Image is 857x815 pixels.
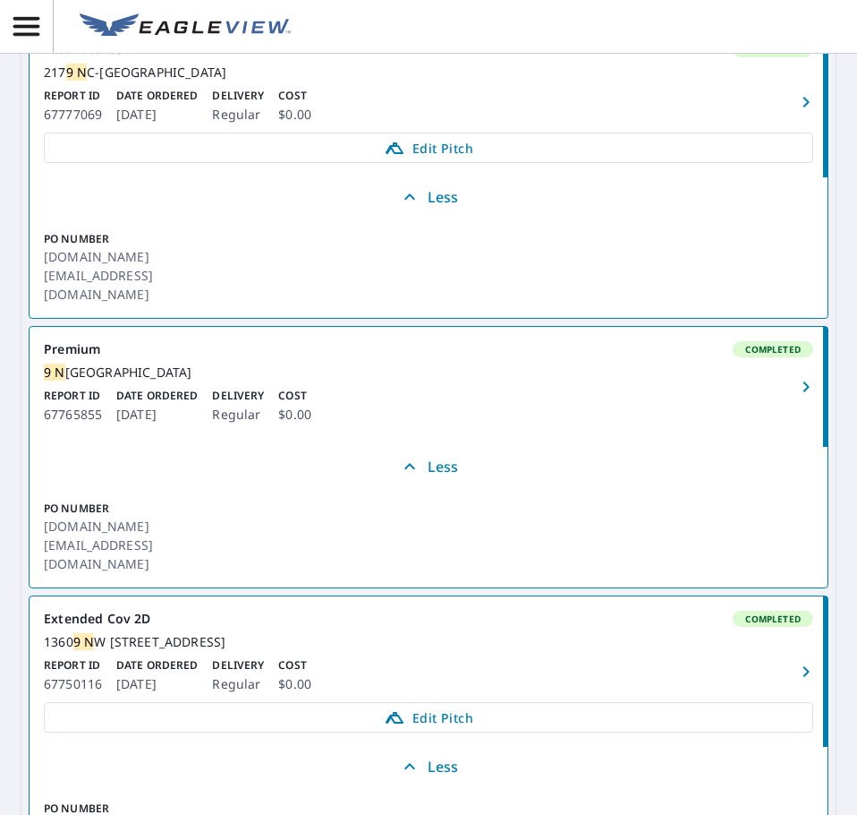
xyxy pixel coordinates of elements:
[278,104,311,125] p: $0.00
[278,88,311,104] p: Cost
[278,673,311,695] p: $0.00
[44,657,102,673] p: Report ID
[30,327,827,447] a: PremiumCompleted9 N[GEOGRAPHIC_DATA]Report ID67765855Date Ordered[DATE]DeliveryRegularCost$0.00
[44,247,200,304] p: [DOMAIN_NAME][EMAIL_ADDRESS][DOMAIN_NAME]
[44,501,200,517] p: PO Number
[44,404,102,425] p: 67765855
[116,673,198,695] p: [DATE]
[212,657,264,673] p: Delivery
[30,747,827,786] button: Less
[399,186,459,208] p: Less
[55,137,802,159] span: Edit Pitch
[69,3,301,51] a: EV Logo
[116,657,198,673] p: Date Ordered
[734,613,811,625] span: Completed
[44,231,200,247] p: PO Number
[399,456,459,477] p: Less
[44,341,813,357] div: Premium
[73,633,95,650] mark: 9 N
[116,404,198,425] p: [DATE]
[44,104,102,125] p: 67777069
[278,657,311,673] p: Cost
[44,388,102,404] p: Report ID
[44,133,813,163] a: Edit Pitch
[212,673,264,695] p: Regular
[44,634,813,650] div: 1360 W [STREET_ADDRESS]
[278,388,311,404] p: Cost
[44,64,813,81] div: 217 C-[GEOGRAPHIC_DATA]
[212,104,264,125] p: Regular
[30,596,827,747] a: Extended Cov 2DCompleted13609 NW [STREET_ADDRESS]Report ID67750116Date Ordered[DATE]DeliveryRegul...
[212,88,264,104] p: Delivery
[66,64,88,81] mark: 9 N
[30,177,827,217] button: Less
[55,707,802,728] span: Edit Pitch
[44,611,813,627] div: Extended Cov 2D
[44,702,813,733] a: Edit Pitch
[116,88,198,104] p: Date Ordered
[734,343,811,356] span: Completed
[44,517,200,573] p: [DOMAIN_NAME][EMAIL_ADDRESS][DOMAIN_NAME]
[212,404,264,425] p: Regular
[212,388,264,404] p: Delivery
[399,756,459,777] p: Less
[44,88,102,104] p: Report ID
[44,365,813,381] div: [GEOGRAPHIC_DATA]
[30,447,827,486] button: Less
[116,388,198,404] p: Date Ordered
[30,27,827,177] a: Extended Cov 2DCompleted2179 NC-[GEOGRAPHIC_DATA]Report ID67777069Date Ordered[DATE]DeliveryRegul...
[116,104,198,125] p: [DATE]
[44,364,65,381] mark: 9 N
[44,673,102,695] p: 67750116
[278,404,311,425] p: $0.00
[80,13,291,40] img: EV Logo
